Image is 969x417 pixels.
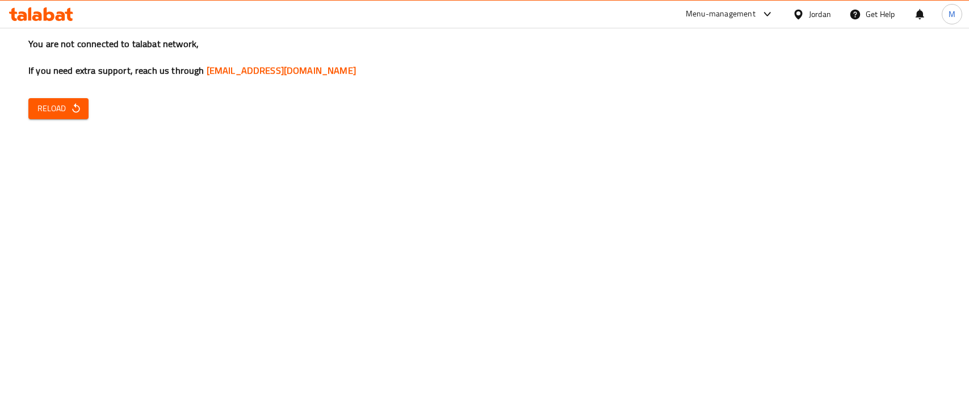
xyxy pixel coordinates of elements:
[207,62,356,79] a: [EMAIL_ADDRESS][DOMAIN_NAME]
[949,8,955,20] span: M
[809,8,831,20] div: Jordan
[28,37,941,77] h3: You are not connected to talabat network, If you need extra support, reach us through
[37,102,79,116] span: Reload
[686,7,756,21] div: Menu-management
[28,98,89,119] button: Reload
